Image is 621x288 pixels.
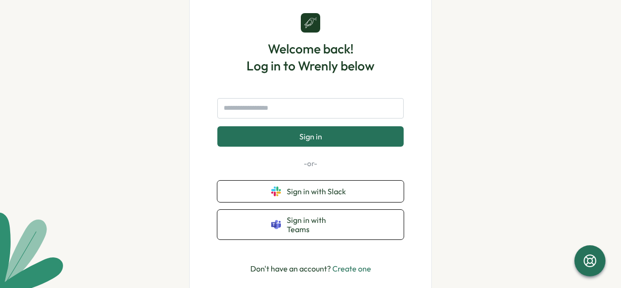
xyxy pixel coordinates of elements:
[332,264,371,273] a: Create one
[217,181,404,202] button: Sign in with Slack
[217,210,404,239] button: Sign in with Teams
[287,187,350,196] span: Sign in with Slack
[250,263,371,275] p: Don't have an account?
[299,132,322,141] span: Sign in
[217,158,404,169] p: -or-
[217,126,404,147] button: Sign in
[246,40,375,74] h1: Welcome back! Log in to Wrenly below
[287,216,350,234] span: Sign in with Teams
